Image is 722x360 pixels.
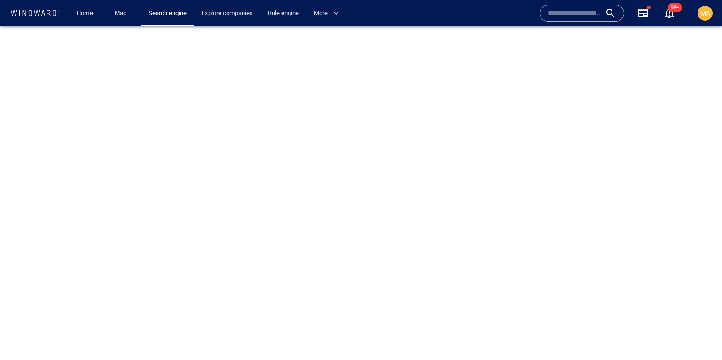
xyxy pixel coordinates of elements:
a: Rule engine [264,5,303,22]
a: Search engine [145,5,190,22]
iframe: Chat [682,318,715,353]
span: MA [700,9,710,17]
button: MA [696,4,714,23]
a: Map [111,5,133,22]
button: Home [70,5,100,22]
a: Home [73,5,97,22]
button: Map [107,5,137,22]
span: 99+ [668,3,682,12]
button: 99+ [658,2,681,24]
a: Explore companies [198,5,257,22]
button: More [310,5,347,22]
span: More [314,8,339,19]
